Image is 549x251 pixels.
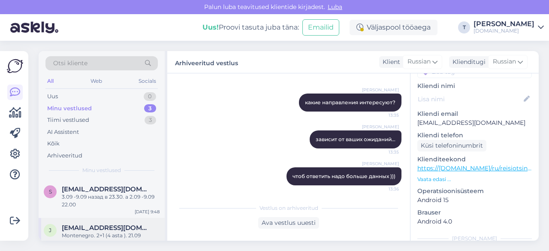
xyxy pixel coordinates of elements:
[62,224,151,232] span: juri.kaulkin@gmail.com
[47,92,58,101] div: Uus
[49,227,51,233] span: j
[62,232,160,239] div: Montenegro. 2+1 (4 asta ). 21.09
[137,239,160,246] div: [DATE] 7:11
[316,136,395,142] span: зависит от ваших ожиданий...
[417,196,532,205] p: Android 15
[7,58,23,74] img: Askly Logo
[417,109,532,118] p: Kliendi email
[62,193,160,209] div: 3.09 -9.09 назад в 23.30. а 2.09 -9.09 22.00
[379,57,400,67] div: Klient
[367,112,399,118] span: 13:35
[47,104,92,113] div: Minu vestlused
[135,209,160,215] div: [DATE] 9:48
[47,139,60,148] div: Kõik
[350,20,437,35] div: Väljaspool tööaega
[47,151,82,160] div: Arhiveeritud
[493,57,516,67] span: Russian
[144,92,156,101] div: 0
[49,188,52,195] span: s
[302,19,339,36] button: Emailid
[137,76,158,87] div: Socials
[417,155,532,164] p: Klienditeekond
[417,235,532,242] div: [PERSON_NAME]
[202,23,219,31] b: Uus!
[259,204,318,212] span: Vestlus on arhiveeritud
[417,118,532,127] p: [EMAIL_ADDRESS][DOMAIN_NAME]
[417,131,532,140] p: Kliendi telefon
[202,22,299,33] div: Proovi tasuta juba täna:
[417,217,532,226] p: Android 4.0
[144,104,156,113] div: 3
[417,187,532,196] p: Operatsioonisüsteem
[362,124,399,130] span: [PERSON_NAME]
[367,186,399,192] span: 13:36
[305,99,395,106] span: какие направления интересуют?
[325,3,345,11] span: Luba
[89,76,104,87] div: Web
[367,149,399,155] span: 13:35
[418,94,522,104] input: Lisa nimi
[417,82,532,91] p: Kliendi nimi
[82,166,121,174] span: Minu vestlused
[47,116,89,124] div: Tiimi vestlused
[53,59,87,68] span: Otsi kliente
[474,27,534,34] div: [DOMAIN_NAME]
[175,56,238,68] label: Arhiveeritud vestlus
[458,21,470,33] div: T
[407,57,431,67] span: Russian
[417,175,532,183] p: Vaata edasi ...
[474,21,534,27] div: [PERSON_NAME]
[47,128,79,136] div: AI Assistent
[362,87,399,93] span: [PERSON_NAME]
[417,140,486,151] div: Küsi telefoninumbrit
[474,21,544,34] a: [PERSON_NAME][DOMAIN_NAME]
[293,173,395,179] span: чтоб ответить надо больше данных )))
[449,57,486,67] div: Klienditugi
[62,185,151,193] span: senja12341@hotmail.com
[362,160,399,167] span: [PERSON_NAME]
[145,116,156,124] div: 3
[258,217,319,229] div: Ava vestlus uuesti
[417,208,532,217] p: Brauser
[45,76,55,87] div: All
